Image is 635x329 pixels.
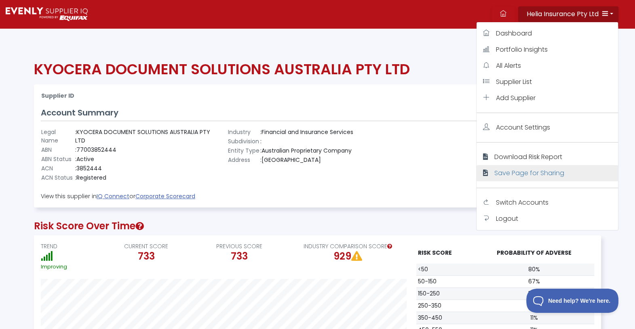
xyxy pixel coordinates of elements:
[228,137,260,146] td: Subdivision
[494,168,564,178] span: Save Page for Sharing
[496,123,550,132] span: Account Settings
[527,9,599,19] span: Helia Insurance Pty Ltd
[260,147,262,155] span: :
[228,128,260,137] td: Industry
[41,91,407,101] th: Supplier ID
[477,211,618,227] a: Logout
[474,312,594,324] td: 11%
[75,155,221,164] td: Active
[41,263,67,270] small: Improving
[477,25,618,42] a: Dashboard
[41,192,594,201] p: View this supplier in or
[416,275,474,287] td: 50-150
[496,45,548,54] span: Portfolio Insights
[6,7,88,21] img: Supply Predict
[289,251,407,262] div: 929
[477,74,618,90] a: Supplier List
[103,242,189,251] p: CURRENT SCORE
[41,173,75,182] td: ACN Status
[416,242,474,264] th: RISK SCORE
[75,174,76,182] span: :
[260,156,262,164] span: :
[496,198,549,207] span: Switch Accounts
[477,42,618,58] a: Portfolio Insights
[97,192,129,200] a: IQ Connect
[196,251,283,262] h2: 733
[196,242,283,251] p: PREVIOUS SCORE
[75,173,221,182] td: Registered
[477,119,618,136] a: Account Settings
[496,214,518,223] span: Logout
[416,287,474,300] td: 150-250
[228,155,260,165] td: Address
[41,145,75,155] td: ABN
[103,251,189,262] h2: 733
[260,137,262,145] span: :
[228,146,260,155] td: Entity Type
[41,108,594,117] h3: Account Summary
[260,128,262,136] span: :
[474,264,594,276] td: 80%
[75,164,76,172] span: :
[477,58,618,74] a: All Alerts
[474,242,594,264] th: PROBABILITY OF ADVERSE
[41,128,75,145] td: Legal Name
[416,264,474,276] td: <50
[416,312,474,324] td: 350-450
[260,128,354,137] td: Financial and Insurance Services
[75,128,221,145] td: KYOCERA DOCUMENT SOLUTIONS AUSTRALIA PTY LTD
[75,145,221,155] td: 77003852444
[474,275,594,287] td: 67%
[260,146,354,155] td: Australian Proprietary Company
[496,77,532,86] span: Supplier List
[526,289,619,313] iframe: Toggle Customer Support
[75,128,76,136] span: :
[75,146,76,154] span: :
[135,192,195,200] a: Corporate Scorecard
[494,152,562,161] span: Download Risk Report
[260,155,354,165] td: [GEOGRAPHIC_DATA]
[496,93,536,103] span: Add Supplier
[518,6,618,22] button: Helia Insurance Pty Ltd
[41,164,75,173] td: ACN
[474,300,594,312] td: 33%
[496,29,532,38] span: Dashboard
[75,155,76,163] span: :
[474,287,594,300] td: 50%
[41,242,96,251] p: TREND
[75,164,221,173] td: 3852444
[477,90,618,106] a: Add Supplier
[416,300,474,312] td: 250-350
[41,155,75,164] td: ABN Status
[34,220,601,232] h2: Risk Score Over Time
[289,242,407,251] p: INDUSTRY COMPARISON SCORE
[496,61,521,70] span: All Alerts
[34,59,410,80] span: KYOCERA DOCUMENT SOLUTIONS AUSTRALIA PTY LTD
